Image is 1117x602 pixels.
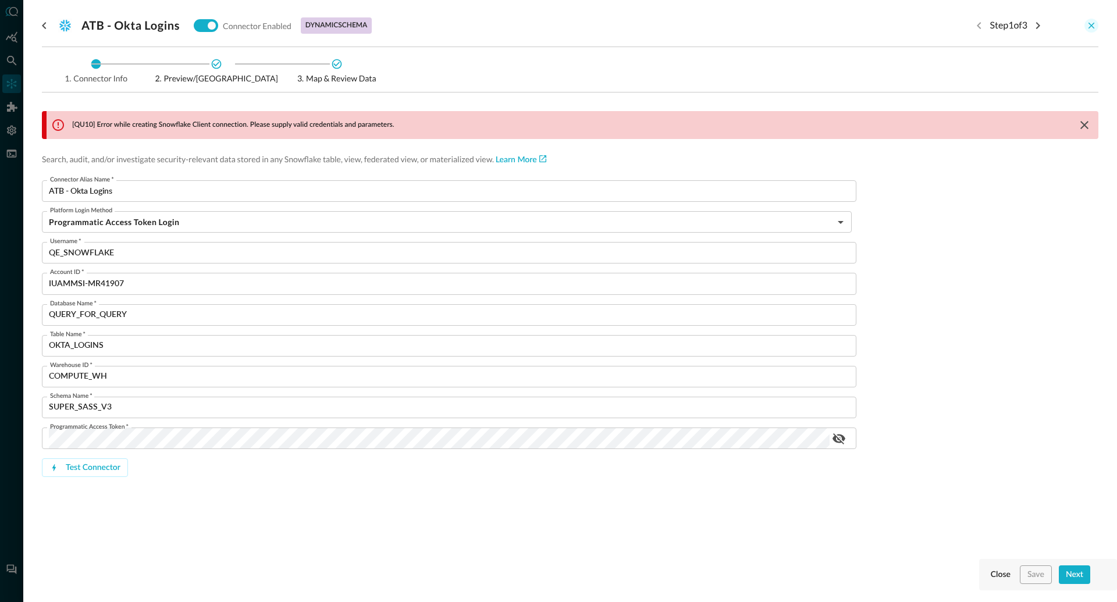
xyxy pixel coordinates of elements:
[47,74,145,83] span: Connector Info
[50,206,112,215] label: Platform Login Method
[42,153,546,166] p: Search, audit, and/or investigate security-relevant data stored in any Snowflake table, view, fed...
[72,120,394,130] p: [QU10] Error while creating Snowflake Client connection. Please supply valid credentials and para...
[81,19,180,33] h3: ATB - Okta Logins
[988,565,1013,584] button: Close
[50,361,93,370] label: Warehouse ID
[223,20,291,32] p: Connector Enabled
[35,16,54,35] button: go back
[50,268,84,277] label: Account ID
[50,299,97,308] label: Database Name
[1084,19,1098,33] button: close-drawer
[50,422,129,432] label: Programmatic Access Token
[287,74,386,83] span: Map & Review Data
[990,19,1027,33] p: Step 1 of 3
[155,74,278,83] span: Preview/[GEOGRAPHIC_DATA]
[1029,16,1047,35] button: Next step
[1059,565,1090,584] button: Next
[50,175,114,184] label: Connector Alias Name
[49,216,833,228] h5: Programmatic Access Token Login
[830,429,848,448] button: show password
[496,156,546,164] a: Learn More
[50,330,86,339] label: Table Name
[58,19,72,33] svg: Snowflake
[50,391,93,401] label: Schema Name
[305,20,367,31] p: dynamic schema
[1077,118,1091,132] button: clear message banner
[42,458,128,477] button: Test Connector
[50,237,81,246] label: Username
